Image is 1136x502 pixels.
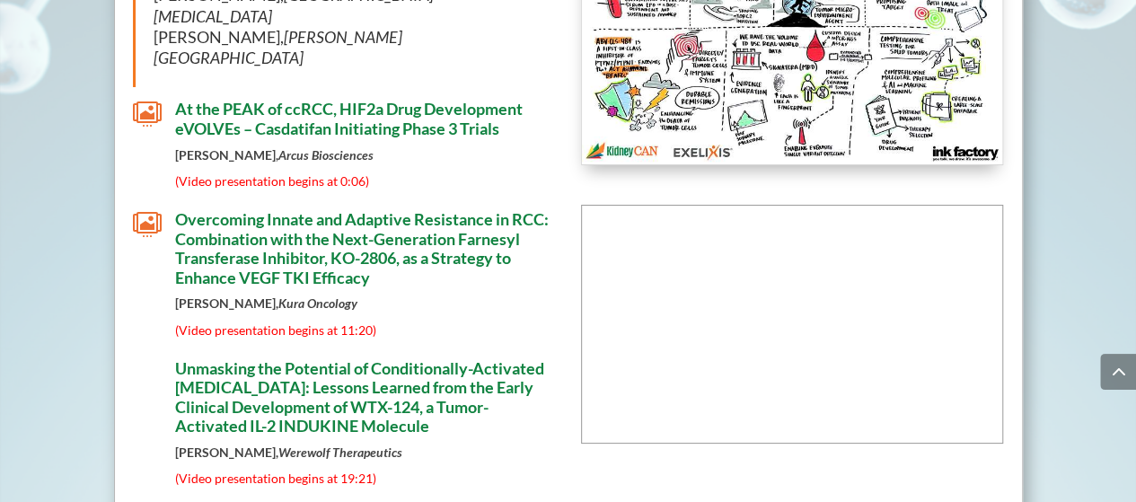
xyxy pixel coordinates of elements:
span: At the PEAK of ccRCC, HIF2a Drug Development eVOLVEs – Casdatifan Initiating Phase 3 Trials [175,99,523,138]
em: Werewolf Therapeutics [278,445,402,460]
span: (Video presentation begins at 0:06) [175,173,369,189]
strong: [PERSON_NAME], [175,295,357,311]
span: (Video presentation begins at 19:21) [175,471,376,486]
i: [PERSON_NAME][GEOGRAPHIC_DATA] [154,27,402,67]
span:  [133,359,162,388]
span: Overcoming Innate and Adaptive Resistance in RCC: Combination with the Next-Generation Farnesyl T... [175,209,549,287]
span: (Video presentation begins at 11:20) [175,322,376,338]
span:  [133,100,162,128]
strong: [PERSON_NAME], [175,445,402,460]
strong: [PERSON_NAME], [175,147,374,163]
span:  [133,210,162,239]
em: Arcus Biosciences [278,147,374,163]
iframe: Biotech Showcase | Kidney Cancer Research Summit 2025 [582,206,1002,443]
em: Kura Oncology [278,295,357,311]
span: Unmasking the Potential of Conditionally-Activated [MEDICAL_DATA]: Lessons Learned from the Early... [175,358,544,436]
